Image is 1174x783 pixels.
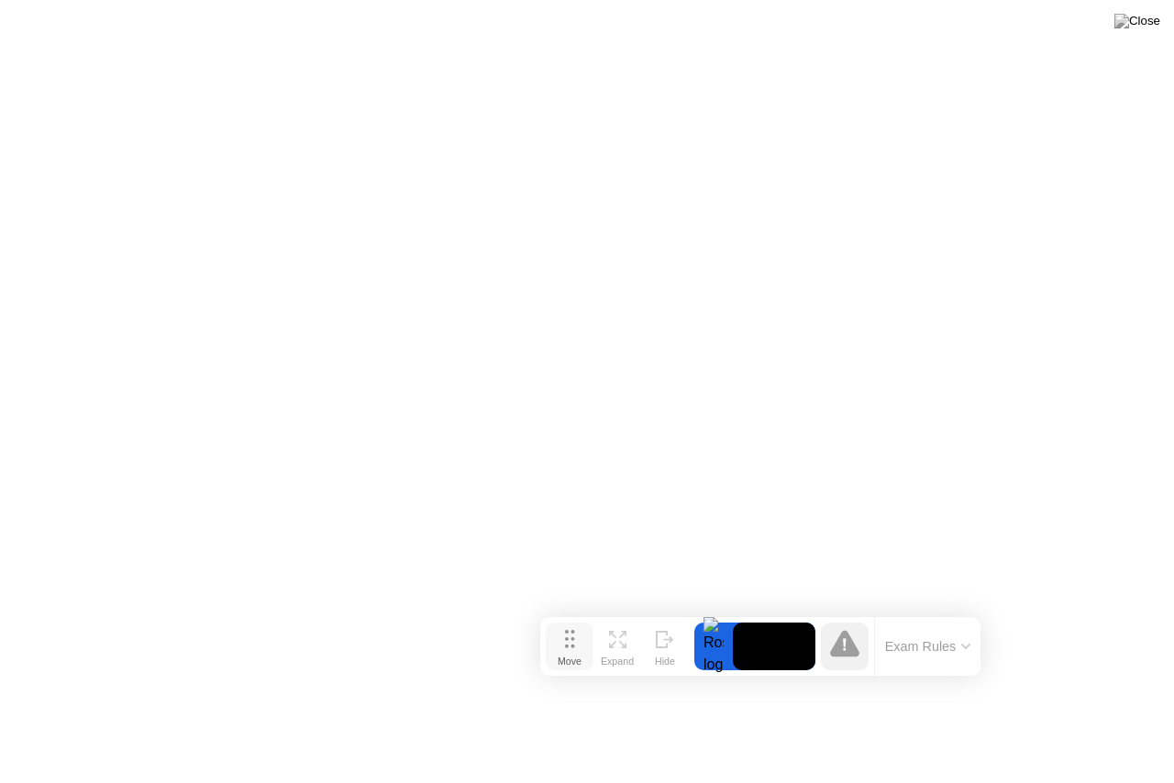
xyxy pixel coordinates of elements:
button: Move [546,623,593,670]
div: Move [558,656,581,667]
div: Expand [601,656,634,667]
button: Exam Rules [880,638,977,655]
button: Expand [593,623,641,670]
div: Hide [655,656,675,667]
button: Hide [641,623,689,670]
